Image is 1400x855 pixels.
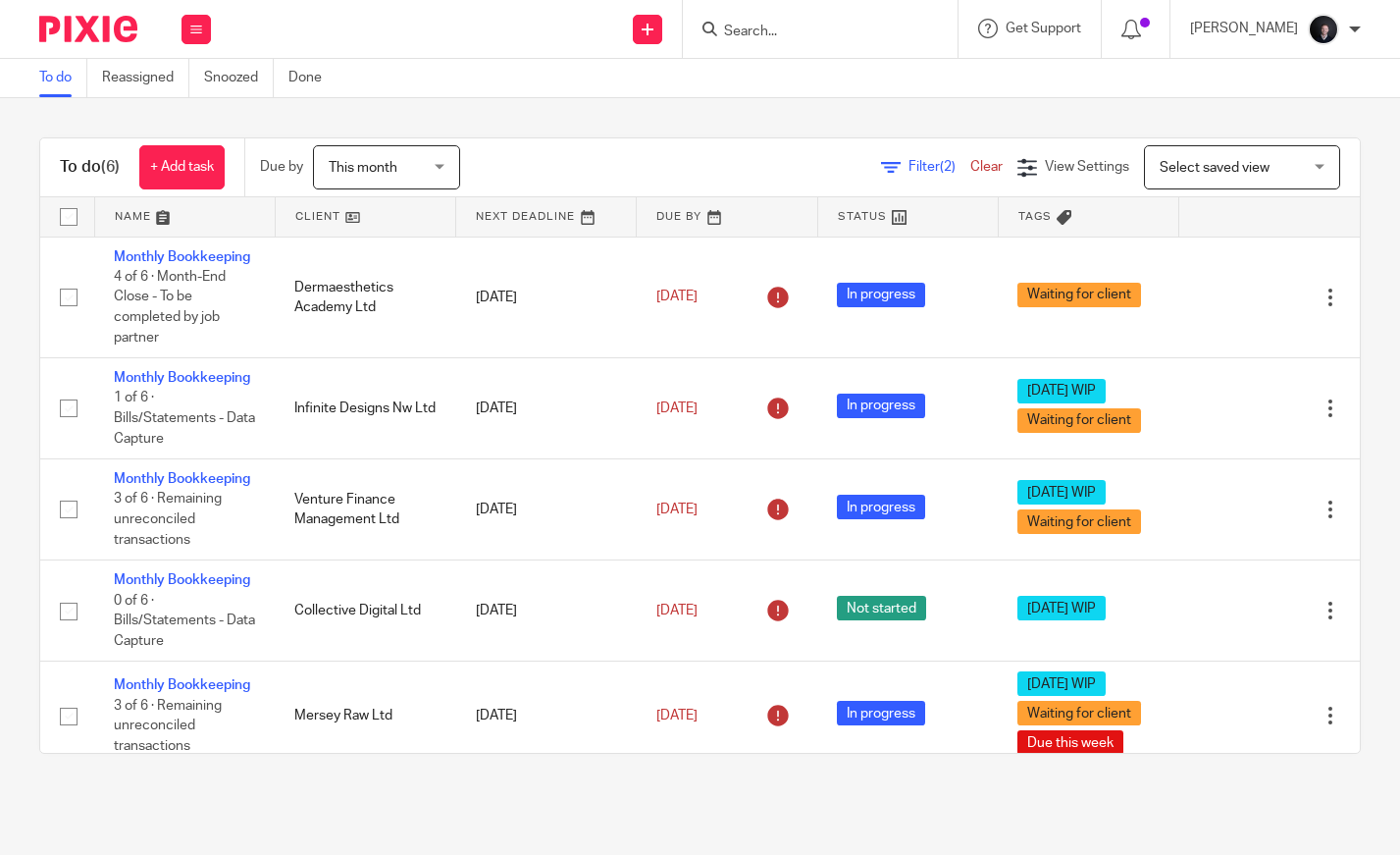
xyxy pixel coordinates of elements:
td: [DATE] [456,561,637,662]
td: Dermaesthetics Academy Ltd [275,237,455,358]
h1: To do [60,157,120,178]
span: (6) [101,159,120,175]
p: Due by [260,157,303,177]
span: 3 of 6 · Remaining unreconciled transactions [114,699,222,753]
span: (2) [940,160,956,174]
span: Filter [908,160,970,174]
td: [DATE] [456,459,637,561]
a: Monthly Bookkeeping [114,472,250,486]
input: Search [722,24,899,41]
img: Pixie [39,16,137,42]
span: Waiting for client [1017,283,1141,307]
span: Select saved view [1160,161,1270,175]
span: Not started [837,596,926,620]
span: [DATE] WIP [1017,671,1106,696]
span: [DATE] WIP [1017,379,1106,403]
img: 455A2509.jpg [1308,14,1339,45]
a: Monthly Bookkeeping [114,250,250,264]
a: Monthly Bookkeeping [114,678,250,692]
span: Waiting for client [1017,701,1141,725]
span: [DATE] WIP [1017,480,1106,505]
a: Done [288,59,337,97]
span: Tags [1018,211,1052,222]
td: [DATE] [456,358,637,459]
td: [DATE] [456,662,637,771]
span: This month [329,161,397,175]
span: 4 of 6 · Month-End Close - To be completed by job partner [114,270,226,345]
span: In progress [837,394,925,418]
td: [DATE] [456,237,637,358]
td: Mersey Raw Ltd [275,662,455,771]
span: 3 of 6 · Remaining unreconciled transactions [114,493,222,547]
span: 1 of 6 · Bills/Statements - Data Capture [114,392,255,446]
a: + Add task [139,145,225,189]
td: Infinite Designs Nw Ltd [275,358,455,459]
span: Waiting for client [1017,408,1141,433]
a: To do [39,59,87,97]
a: Reassigned [102,59,189,97]
td: Collective Digital Ltd [275,561,455,662]
td: Venture Finance Management Ltd [275,459,455,561]
span: [DATE] WIP [1017,596,1106,620]
a: Snoozed [204,59,274,97]
span: In progress [837,701,925,725]
span: [DATE] [656,604,698,617]
span: In progress [837,495,925,519]
a: Clear [970,160,1003,174]
span: Waiting for client [1017,509,1141,534]
span: 0 of 6 · Bills/Statements - Data Capture [114,594,255,648]
span: [DATE] [656,401,698,415]
span: Get Support [1006,22,1081,35]
a: Monthly Bookkeeping [114,371,250,385]
span: View Settings [1045,160,1129,174]
span: [DATE] [656,709,698,722]
span: Due this week [1017,730,1123,755]
span: [DATE] [656,503,698,516]
span: In progress [837,283,925,307]
p: [PERSON_NAME] [1190,19,1298,38]
a: Monthly Bookkeeping [114,573,250,587]
span: [DATE] [656,291,698,304]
